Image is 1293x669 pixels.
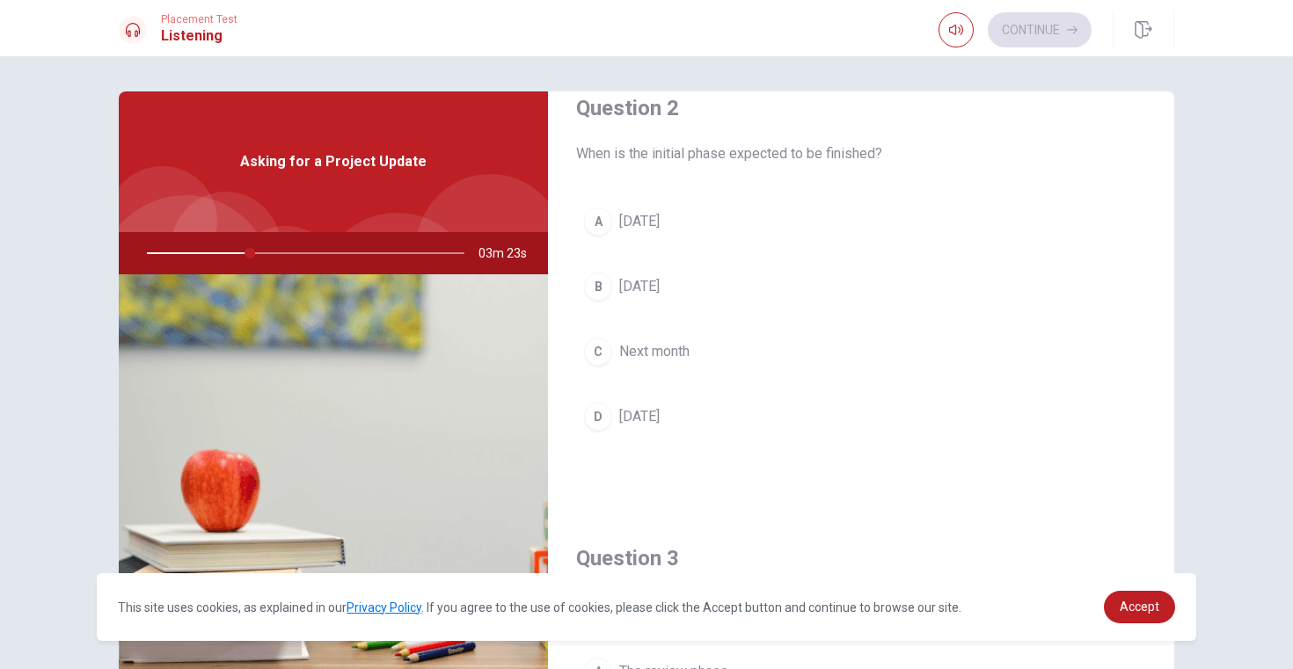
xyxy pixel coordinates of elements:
[478,232,541,274] span: 03m 23s
[240,151,427,172] span: Asking for a Project Update
[576,395,1146,439] button: D[DATE]
[97,573,1196,641] div: cookieconsent
[576,94,1146,122] h4: Question 2
[576,265,1146,309] button: B[DATE]
[161,13,237,25] span: Placement Test
[576,143,1146,164] span: When is the initial phase expected to be finished?
[619,211,660,232] span: [DATE]
[1120,600,1159,614] span: Accept
[584,338,612,366] div: C
[118,600,961,614] span: This site uses cookies, as explained in our . If you agree to the use of cookies, please click th...
[161,25,237,47] h1: Listening
[584,273,612,301] div: B
[584,207,612,236] div: A
[347,600,421,614] a: Privacy Policy
[619,341,690,362] span: Next month
[576,200,1146,244] button: A[DATE]
[576,330,1146,374] button: CNext month
[576,544,1146,572] h4: Question 3
[619,406,660,427] span: [DATE]
[1104,591,1175,623] a: dismiss cookie message
[584,403,612,431] div: D
[619,276,660,297] span: [DATE]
